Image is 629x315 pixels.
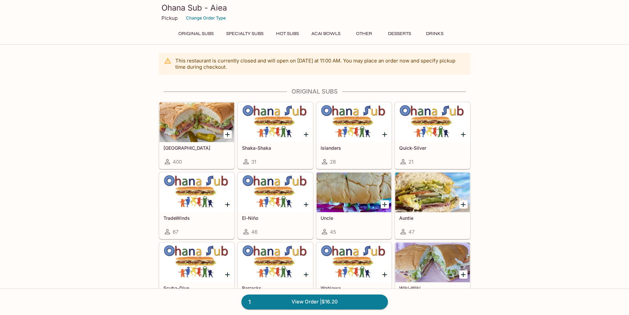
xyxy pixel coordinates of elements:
h5: Uncle [321,215,387,221]
div: Shaka-Shaka [238,102,313,142]
p: This restaurant is currently closed and will open on [DATE] at 11:00 AM . You may place an order ... [175,58,465,70]
button: Add Barracks [302,270,310,279]
div: El-Niño [238,173,313,212]
button: Add Uncle [381,200,389,209]
button: Desserts [384,29,415,38]
span: 28 [330,159,336,165]
button: Add Wahiawa [381,270,389,279]
button: Change Order Type [183,13,229,23]
a: El-Niño46 [238,172,313,239]
button: Specialty Subs [223,29,267,38]
a: Quick-Silver21 [395,102,470,169]
h5: Wiki-Wiki [399,285,466,291]
h5: Islanders [321,145,387,151]
a: Shaka-Shaka31 [238,102,313,169]
button: Acai Bowls [308,29,344,38]
a: Uncle45 [316,172,392,239]
button: Other [349,29,379,38]
div: Wiki-Wiki [395,243,470,282]
a: Wahiawa63 [316,242,392,309]
span: 400 [173,159,182,165]
p: Pickup [161,15,178,21]
h5: Scuba-Dive [163,285,230,291]
button: Drinks [420,29,450,38]
h5: El-Niño [242,215,309,221]
div: Scuba-Dive [159,243,234,282]
button: Original Subs [175,29,217,38]
h4: Original Subs [159,88,471,95]
div: Quick-Silver [395,102,470,142]
span: 1 [244,297,255,307]
h5: Auntie [399,215,466,221]
h5: Barracks [242,285,309,291]
div: Uncle [317,173,391,212]
h5: Quick-Silver [399,145,466,151]
button: Add El-Niño [302,200,310,209]
div: Barracks [238,243,313,282]
span: 31 [251,159,256,165]
div: Islanders [317,102,391,142]
div: TradeWinds [159,173,234,212]
a: Islanders28 [316,102,392,169]
button: Add Wiki-Wiki [459,270,468,279]
button: Hot Subs [272,29,302,38]
button: Add Italinano [224,130,232,138]
a: Scuba-Dive48 [159,242,234,309]
h5: Wahiawa [321,285,387,291]
span: 47 [408,229,414,235]
a: Auntie47 [395,172,470,239]
a: 1View Order |$16.20 [241,295,388,309]
button: Add Shaka-Shaka [302,130,310,138]
span: 67 [173,229,178,235]
button: Add Auntie [459,200,468,209]
a: [GEOGRAPHIC_DATA]400 [159,102,234,169]
span: 46 [251,229,258,235]
h3: Ohana Sub - Aiea [161,3,468,13]
h5: [GEOGRAPHIC_DATA] [163,145,230,151]
button: Add Scuba-Dive [224,270,232,279]
div: Wahiawa [317,243,391,282]
a: Wiki-Wiki45 [395,242,470,309]
button: Add Quick-Silver [459,130,468,138]
h5: TradeWinds [163,215,230,221]
div: Italinano [159,102,234,142]
span: 45 [330,229,336,235]
div: Auntie [395,173,470,212]
button: Add Islanders [381,130,389,138]
h5: Shaka-Shaka [242,145,309,151]
a: Barracks12 [238,242,313,309]
span: 21 [408,159,413,165]
button: Add TradeWinds [224,200,232,209]
a: TradeWinds67 [159,172,234,239]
